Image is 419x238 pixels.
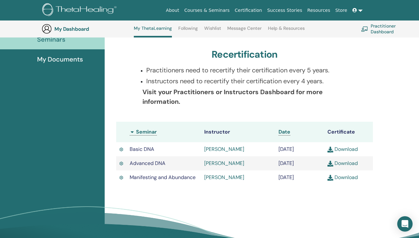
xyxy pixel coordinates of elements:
th: Certificate [324,122,373,142]
span: Basic DNA [130,146,154,152]
p: Instructors need to recertify their certification every 4 years. [146,76,351,86]
a: Practitioner Dashboard [361,22,415,36]
td: [DATE] [275,156,324,170]
img: download.svg [327,147,333,152]
a: Courses & Seminars [182,4,232,16]
a: Download [327,174,358,181]
a: [PERSON_NAME] [204,174,244,181]
div: Open Intercom Messenger [397,216,413,232]
span: Manifesting and Abundance [130,174,196,181]
a: [PERSON_NAME] [204,146,244,152]
a: About [163,4,181,16]
a: Wishlist [204,26,221,36]
a: [PERSON_NAME] [204,160,244,167]
h3: My Dashboard [54,26,118,32]
a: Following [178,26,198,36]
a: Download [327,146,358,152]
img: Active Certificate [119,147,123,152]
a: Download [327,160,358,167]
img: Active Certificate [119,161,123,166]
b: Visit your Practitioners or Instructors Dashboard for more information. [142,88,323,106]
p: Practitioners need to recertify their certification every 5 years. [146,65,351,75]
img: generic-user-icon.jpg [42,24,52,34]
a: My ThetaLearning [134,26,172,37]
a: Success Stories [265,4,305,16]
a: Message Center [227,26,262,36]
img: logo.png [42,3,119,18]
img: download.svg [327,175,333,181]
a: Help & Resources [268,26,305,36]
a: Resources [305,4,333,16]
a: Date [278,128,290,135]
span: My Documents [37,54,83,64]
a: Store [333,4,350,16]
img: chalkboard-teacher.svg [361,26,368,31]
img: Active Certificate [119,175,123,180]
td: [DATE] [275,170,324,185]
h3: Recertification [212,49,278,60]
a: Certification [232,4,264,16]
td: [DATE] [275,142,324,156]
th: Instructor [201,122,276,142]
span: Advanced DNA [130,160,165,167]
img: download.svg [327,161,333,167]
